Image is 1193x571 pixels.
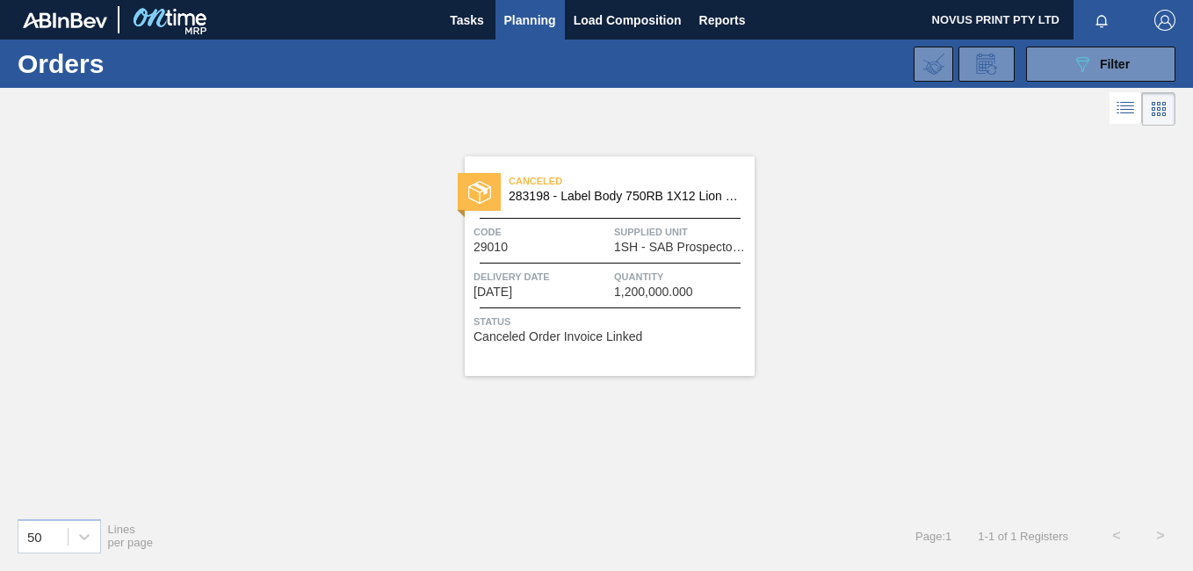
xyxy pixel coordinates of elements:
span: Canceled [509,172,755,190]
span: Page : 1 [915,530,951,543]
span: Canceled Order Invoice Linked [474,330,642,343]
span: Tasks [448,10,487,31]
div: List Vision [1110,92,1142,126]
span: Code [474,223,610,241]
span: 29010 [474,241,508,254]
span: 283198 - Label Body 750RB 1X12 Lion Pinc 2022 [509,190,741,203]
div: Import Order Negotiation [914,47,953,82]
span: 1 - 1 of 1 Registers [978,530,1068,543]
h1: Orders [18,54,264,74]
span: Filter [1100,57,1130,71]
span: 1SH - SAB Prospecton Brewery [614,241,750,254]
a: statusCanceled283198 - Label Body 750RB 1X12 Lion Pinc 2022Code29010Supplied Unit1SH - SAB Prospe... [438,156,755,376]
div: 50 [27,529,42,544]
span: Status [474,313,750,330]
img: status [468,181,491,204]
button: Filter [1026,47,1175,82]
button: > [1139,514,1182,558]
button: Notifications [1074,8,1130,33]
span: Lines per page [108,523,154,549]
span: Reports [699,10,746,31]
span: Supplied Unit [614,223,750,241]
div: Card Vision [1142,92,1175,126]
span: 06/17/2025 [474,285,512,299]
span: Planning [504,10,556,31]
span: 1,200,000.000 [614,285,693,299]
img: Logout [1154,10,1175,31]
span: Delivery Date [474,268,610,285]
span: Load Composition [574,10,682,31]
img: TNhmsLtSVTkK8tSr43FrP2fwEKptu5GPRR3wAAAABJRU5ErkJggg== [23,12,107,28]
span: Quantity [614,268,750,285]
button: < [1095,514,1139,558]
div: Order Review Request [958,47,1015,82]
